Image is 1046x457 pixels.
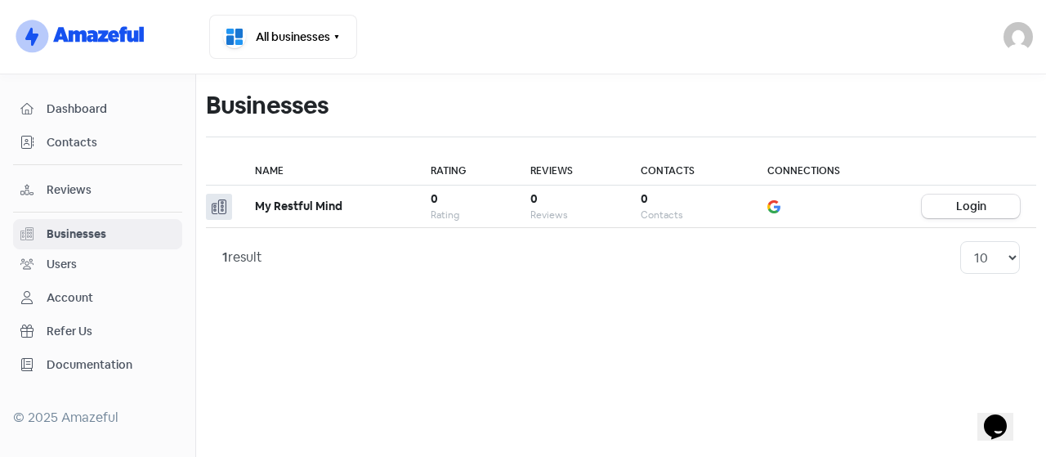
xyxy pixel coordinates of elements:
[47,289,93,307] div: Account
[414,157,514,186] th: Rating
[13,175,182,205] a: Reviews
[47,256,77,273] div: Users
[47,323,175,340] span: Refer Us
[1004,22,1033,52] img: User
[13,249,182,280] a: Users
[13,408,182,428] div: © 2025 Amazeful
[767,200,780,213] img: google.png
[222,248,262,267] div: result
[514,157,624,186] th: Reviews
[431,191,438,206] b: 0
[206,79,329,132] h1: Businesses
[977,392,1030,441] iframe: chat widget
[13,219,182,249] a: Businesses
[530,208,608,222] div: Reviews
[624,157,751,186] th: Contacts
[47,356,175,374] span: Documentation
[255,199,342,213] b: My Restful Mind
[13,94,182,124] a: Dashboard
[47,134,175,151] span: Contacts
[47,101,175,118] span: Dashboard
[13,316,182,347] a: Refer Us
[641,208,735,222] div: Contacts
[47,226,106,243] div: Businesses
[13,350,182,380] a: Documentation
[13,283,182,313] a: Account
[530,191,538,206] b: 0
[751,157,905,186] th: Connections
[13,128,182,158] a: Contacts
[209,15,357,59] button: All businesses
[222,249,228,266] strong: 1
[922,195,1020,218] button: Login
[431,208,498,222] div: Rating
[641,191,648,206] b: 0
[239,157,414,186] th: Name
[47,181,175,199] span: Reviews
